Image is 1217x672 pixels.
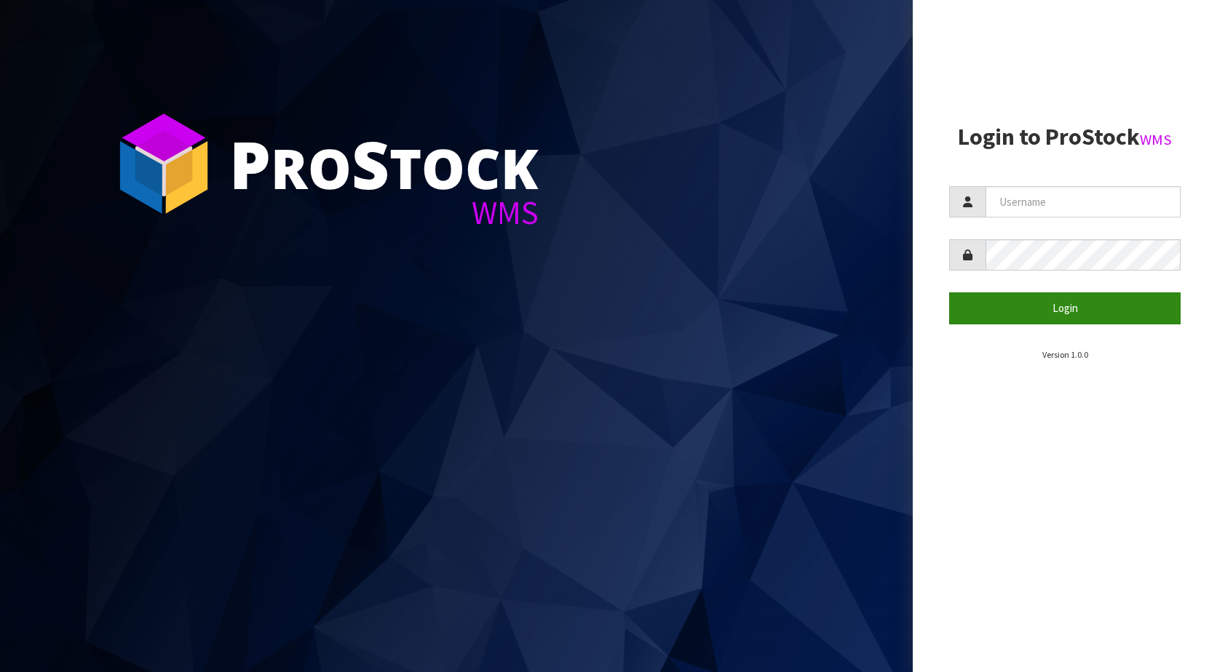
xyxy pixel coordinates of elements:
[1042,349,1088,360] small: Version 1.0.0
[229,131,539,196] div: ro tock
[949,292,1181,324] button: Login
[949,124,1181,150] h2: Login to ProStock
[986,186,1181,217] input: Username
[229,119,271,208] span: P
[109,109,218,218] img: ProStock Cube
[1140,130,1172,149] small: WMS
[352,119,389,208] span: S
[229,196,539,229] div: WMS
